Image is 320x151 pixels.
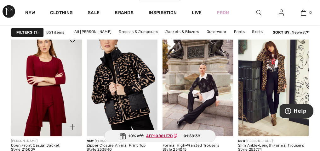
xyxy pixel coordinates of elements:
[238,139,309,143] div: [PERSON_NAME]
[249,28,266,36] a: Skirts
[87,139,158,143] div: [PERSON_NAME]
[11,30,82,136] a: Open Front Casual Jacket Style 216009. Black
[88,10,100,17] a: Sale
[16,30,32,35] strong: Filters
[186,36,200,44] a: Tops
[163,30,233,136] img: Formal High-Waisted Trousers Style 254015. Black
[274,9,289,17] a: Sign In
[46,30,65,35] span: 851 items
[25,10,35,17] a: New
[120,133,126,139] img: Gift.svg
[279,9,284,16] img: My Info
[70,124,75,130] img: plus_v2.svg
[50,10,73,17] a: Clothing
[273,30,309,35] div: : Newest
[149,10,177,17] span: Inspiration
[238,139,245,143] span: New
[87,139,94,143] span: New
[146,134,173,138] ins: AFP10B81E7D
[273,30,290,35] strong: Sort By
[70,37,75,42] img: heart_black_full.svg
[71,28,115,36] a: All [PERSON_NAME]
[238,30,309,136] img: Slim Ankle-Length Formal Trousers Style 253774. Black
[256,9,262,16] img: search the website
[11,139,82,143] div: [PERSON_NAME]
[293,9,315,16] a: 0
[87,30,158,136] img: Zipper Closure Animal Print Top Style 253840. Black/Beige
[163,139,169,143] span: New
[104,130,216,142] div: 10% off:
[137,36,185,44] a: Sweaters & Cardigans
[115,10,134,17] a: Brands
[34,30,38,35] span: 1
[3,5,15,18] img: 1ère Avenue
[203,28,230,36] a: Outerwear
[280,104,314,120] iframe: Opens a widget where you can find more information
[301,9,306,16] img: My Bag
[310,10,312,15] span: 0
[192,9,202,16] a: Live
[163,28,203,36] a: Jackets & Blazers
[231,28,248,36] a: Pants
[217,9,230,16] a: Prom
[116,28,162,36] a: Dresses & Jumpsuits
[184,133,200,139] span: 01:58:39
